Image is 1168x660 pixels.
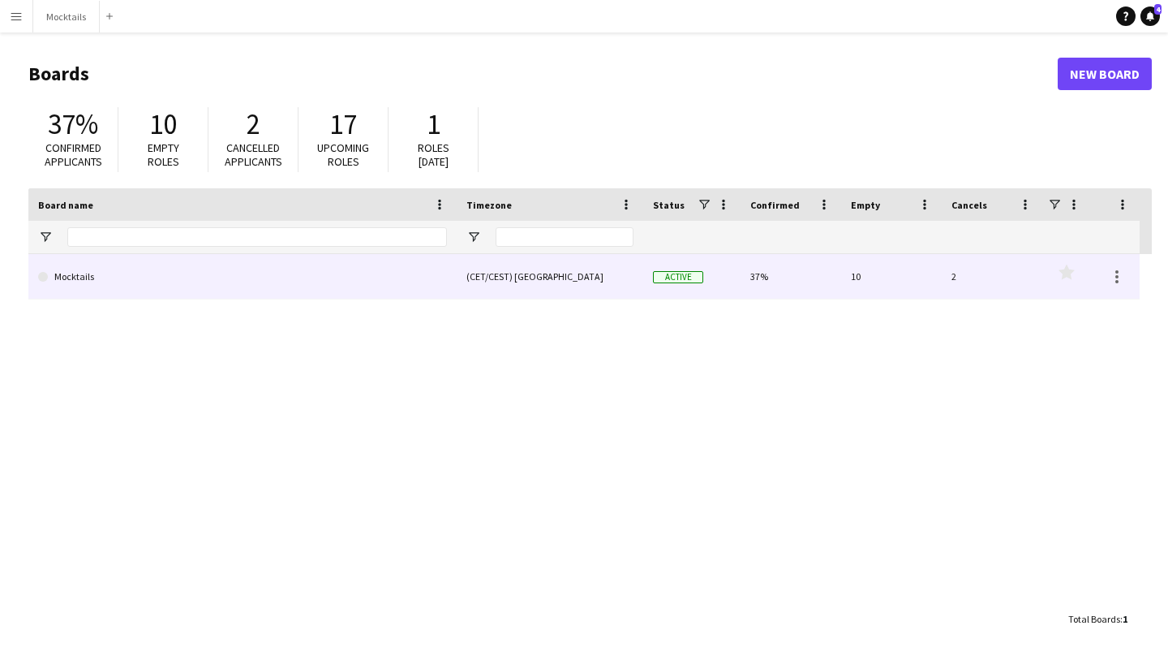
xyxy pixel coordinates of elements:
span: Cancels [951,199,987,211]
span: 4 [1154,4,1162,15]
span: Roles [DATE] [418,140,449,169]
span: Total Boards [1068,613,1120,625]
span: 37% [48,106,98,142]
a: 4 [1140,6,1160,26]
span: Cancelled applicants [225,140,282,169]
a: Mocktails [38,254,447,300]
div: (CET/CEST) [GEOGRAPHIC_DATA] [457,254,643,299]
div: 2 [942,254,1042,299]
button: Mocktails [33,1,100,32]
span: 1 [427,106,440,142]
span: Confirmed applicants [45,140,102,169]
span: Timezone [466,199,512,211]
span: Upcoming roles [317,140,369,169]
div: 10 [841,254,942,299]
span: 2 [247,106,260,142]
span: Confirmed [750,199,800,211]
span: 17 [329,106,357,142]
span: Empty roles [148,140,179,169]
div: : [1068,603,1127,635]
button: Open Filter Menu [466,230,481,244]
span: Empty [851,199,880,211]
button: Open Filter Menu [38,230,53,244]
h1: Boards [28,62,1058,86]
span: Active [653,271,703,283]
span: Board name [38,199,93,211]
input: Timezone Filter Input [496,227,633,247]
span: 10 [149,106,177,142]
div: 37% [741,254,841,299]
span: 1 [1123,613,1127,625]
input: Board name Filter Input [67,227,447,247]
span: Status [653,199,685,211]
a: New Board [1058,58,1152,90]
